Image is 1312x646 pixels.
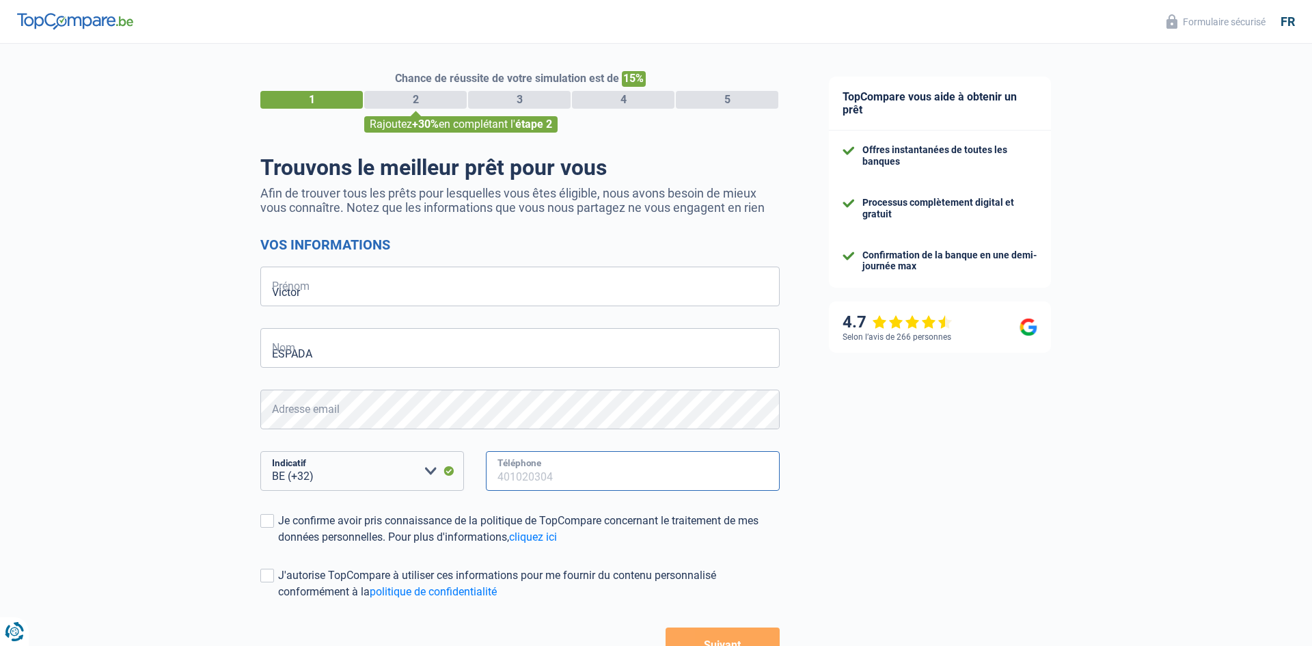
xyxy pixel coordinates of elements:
a: politique de confidentialité [370,585,497,598]
span: +30% [412,118,439,131]
div: TopCompare vous aide à obtenir un prêt [829,77,1051,131]
div: 1 [260,91,363,109]
div: 4 [572,91,674,109]
div: fr [1281,14,1295,29]
p: Afin de trouver tous les prêts pour lesquelles vous êtes éligible, nous avons besoin de mieux vou... [260,186,780,215]
span: 15% [622,71,646,87]
h2: Vos informations [260,237,780,253]
img: TopCompare Logo [17,13,133,29]
span: étape 2 [515,118,552,131]
div: Rajoutez en complétant l' [364,116,558,133]
div: 2 [364,91,467,109]
span: Chance de réussite de votre simulation est de [395,72,619,85]
div: Selon l’avis de 266 personnes [843,332,951,342]
h1: Trouvons le meilleur prêt pour vous [260,154,780,180]
div: Offres instantanées de toutes les banques [862,144,1037,167]
div: Confirmation de la banque en une demi-journée max [862,250,1037,273]
a: cliquez ici [509,530,557,543]
div: Processus complètement digital et gratuit [862,197,1037,220]
div: Je confirme avoir pris connaissance de la politique de TopCompare concernant le traitement de mes... [278,513,780,546]
div: J'autorise TopCompare à utiliser ces informations pour me fournir du contenu personnalisé conform... [278,567,780,600]
input: 401020304 [486,451,780,491]
div: 5 [676,91,778,109]
button: Formulaire sécurisé [1158,10,1274,33]
div: 3 [468,91,571,109]
div: 4.7 [843,312,953,332]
